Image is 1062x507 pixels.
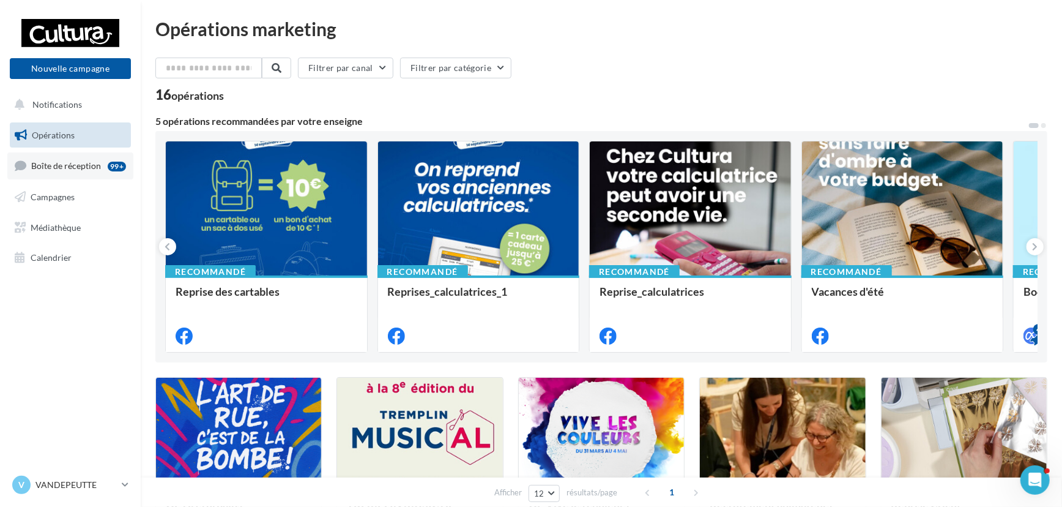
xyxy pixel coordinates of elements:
[7,152,133,179] a: Boîte de réception99+
[31,160,101,171] span: Boîte de réception
[534,489,544,498] span: 12
[32,99,82,110] span: Notifications
[108,162,126,171] div: 99+
[812,285,993,310] div: Vacances d'été
[31,222,81,232] span: Médiathèque
[400,58,511,78] button: Filtrer par catégorie
[7,122,133,148] a: Opérations
[566,487,617,498] span: résultats/page
[171,90,224,101] div: opérations
[165,265,256,279] div: Recommandé
[35,479,117,491] p: VANDEPEUTTE
[589,265,680,279] div: Recommandé
[155,20,1047,38] div: Opérations marketing
[1033,324,1044,335] div: 4
[388,285,570,310] div: Reprises_calculatrices_1
[155,88,224,102] div: 16
[600,285,781,310] div: Reprise_calculatrices
[7,215,133,241] a: Médiathèque
[529,485,560,502] button: 12
[494,487,522,498] span: Afficher
[7,245,133,271] a: Calendrier
[176,285,357,310] div: Reprise des cartables
[1020,465,1050,495] iframe: Intercom live chat
[10,473,131,497] a: V VANDEPEUTTE
[298,58,393,78] button: Filtrer par canal
[10,58,131,79] button: Nouvelle campagne
[31,192,75,202] span: Campagnes
[801,265,892,279] div: Recommandé
[377,265,468,279] div: Recommandé
[31,252,72,263] span: Calendrier
[18,479,24,491] span: V
[155,116,1028,126] div: 5 opérations recommandées par votre enseigne
[663,483,682,502] span: 1
[7,184,133,210] a: Campagnes
[32,130,75,140] span: Opérations
[7,92,128,118] button: Notifications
